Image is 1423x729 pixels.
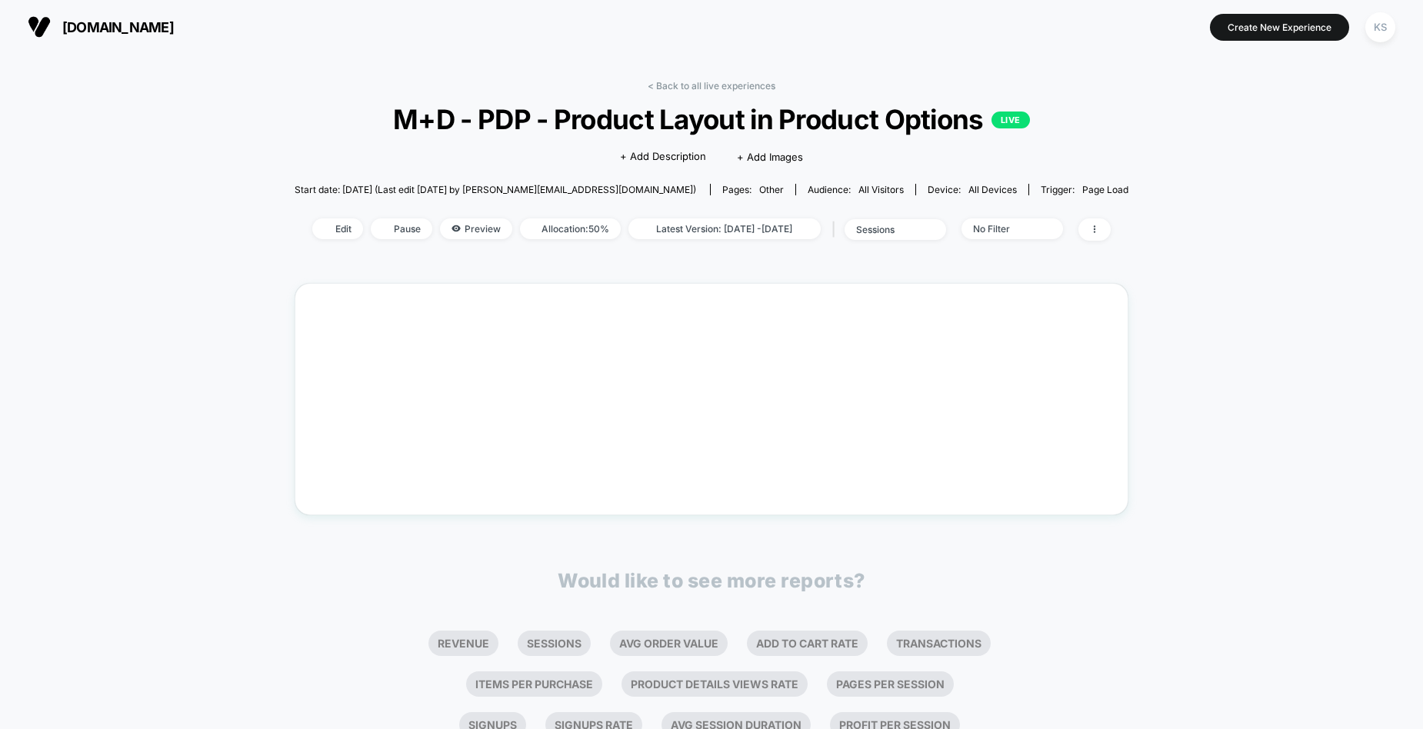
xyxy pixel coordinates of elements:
[828,218,845,241] span: |
[968,184,1017,195] span: all devices
[312,218,363,239] span: Edit
[747,631,868,656] li: Add To Cart Rate
[1041,184,1128,195] div: Trigger:
[440,218,512,239] span: Preview
[808,184,904,195] div: Audience:
[1210,14,1349,41] button: Create New Experience
[915,184,1028,195] span: Device:
[622,671,808,697] li: Product Details Views Rate
[466,671,602,697] li: Items Per Purchase
[991,112,1030,128] p: LIVE
[648,80,775,92] a: < Back to all live experiences
[520,218,621,239] span: Allocation: 50%
[887,631,991,656] li: Transactions
[28,15,51,38] img: Visually logo
[973,223,1035,235] div: No Filter
[336,103,1086,135] span: M+D - PDP - Product Layout in Product Options
[628,218,821,239] span: Latest Version: [DATE] - [DATE]
[295,184,696,195] span: Start date: [DATE] (Last edit [DATE] by [PERSON_NAME][EMAIL_ADDRESS][DOMAIN_NAME])
[428,631,498,656] li: Revenue
[610,631,728,656] li: Avg Order Value
[62,19,174,35] span: [DOMAIN_NAME]
[23,15,178,39] button: [DOMAIN_NAME]
[558,569,865,592] p: Would like to see more reports?
[858,184,904,195] span: All Visitors
[518,631,591,656] li: Sessions
[737,151,803,163] span: + Add Images
[827,671,954,697] li: Pages Per Session
[759,184,784,195] span: other
[722,184,784,195] div: Pages:
[1365,12,1395,42] div: KS
[1082,184,1128,195] span: Page Load
[1361,12,1400,43] button: KS
[620,149,706,165] span: + Add Description
[371,218,432,239] span: Pause
[856,224,918,235] div: sessions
